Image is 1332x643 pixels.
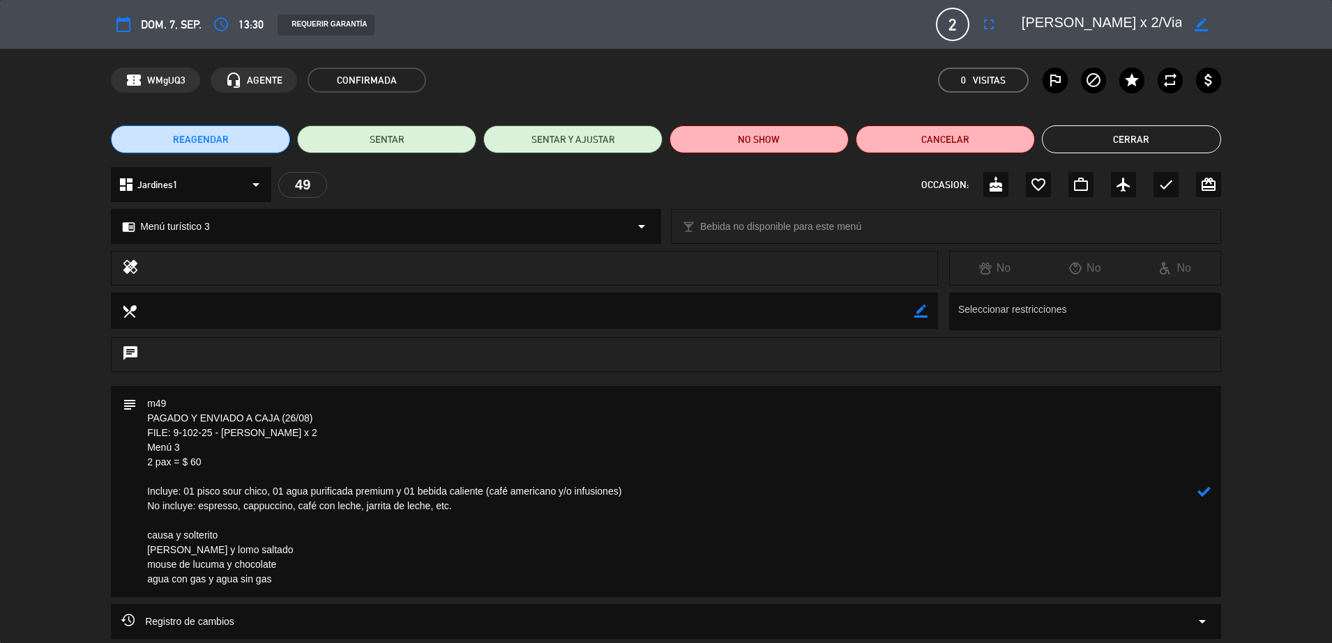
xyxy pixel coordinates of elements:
[981,16,997,33] i: fullscreen
[856,125,1035,153] button: Cancelar
[209,12,234,37] button: access_time
[308,68,426,93] span: CONFIRMADA
[122,258,139,278] i: healing
[669,125,849,153] button: NO SHOW
[921,177,969,193] span: OCCASION:
[115,16,132,33] i: calendar_today
[239,15,264,34] span: 13:30
[1158,176,1174,193] i: check
[278,172,327,198] div: 49
[126,72,142,88] span: confirmation_number
[1200,176,1217,193] i: card_giftcard
[1195,18,1208,31] i: border_color
[137,177,178,193] span: Jardines1
[118,176,135,193] i: dashboard
[1130,259,1220,277] div: No
[173,132,229,147] span: REAGENDAR
[1115,176,1132,193] i: airplanemode_active
[111,125,290,153] button: REAGENDAR
[122,220,135,233] i: chrome_reader_mode
[1123,72,1140,88] i: star
[700,219,861,235] span: Bebida no disponible para este menú
[278,15,374,36] div: REQUERIR GARANTÍA
[1085,72,1102,88] i: block
[1194,613,1211,630] i: arrow_drop_down
[682,220,695,233] i: local_bar
[1200,72,1217,88] i: attach_money
[121,396,137,412] i: subject
[987,176,1004,193] i: cake
[973,72,1006,88] em: Visitas
[141,15,202,34] span: dom. 7, sep.
[1042,125,1221,153] button: Cerrar
[121,303,137,318] i: local_dining
[147,72,186,88] span: WMgUQ3
[121,613,234,630] span: Registro de cambios
[961,72,966,88] span: 0
[213,16,229,33] i: access_time
[633,218,650,235] i: arrow_drop_down
[1162,72,1179,88] i: repeat
[914,304,928,318] i: border_color
[950,259,1040,277] div: No
[247,72,282,88] span: AGENTE
[483,125,663,153] button: SENTAR Y AJUSTAR
[976,12,1001,37] button: fullscreen
[1073,176,1089,193] i: work_outline
[936,8,969,41] span: 2
[122,345,139,364] i: chat
[140,219,210,235] span: Menú turístico 3
[1047,72,1064,88] i: outlined_flag
[1030,176,1047,193] i: favorite_border
[297,125,476,153] button: SENTAR
[111,12,136,37] button: calendar_today
[248,176,264,193] i: arrow_drop_down
[225,72,242,88] i: headset_mic
[1040,259,1130,277] div: No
